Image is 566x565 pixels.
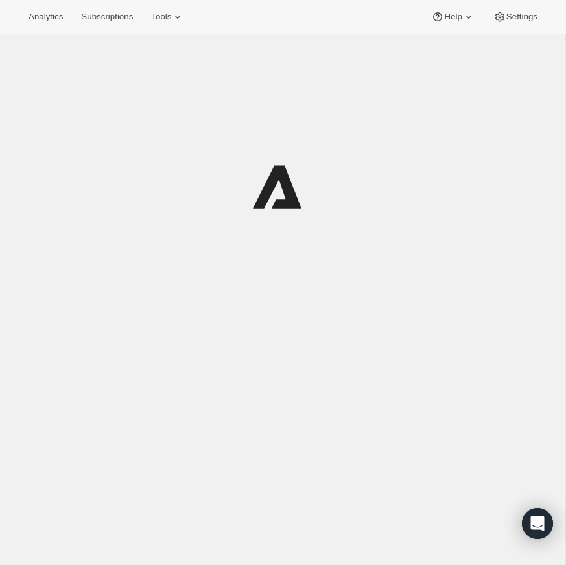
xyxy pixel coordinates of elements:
[444,12,462,22] span: Help
[73,8,141,26] button: Subscriptions
[29,12,63,22] span: Analytics
[522,508,553,539] div: Open Intercom Messenger
[143,8,192,26] button: Tools
[506,12,537,22] span: Settings
[151,12,171,22] span: Tools
[423,8,482,26] button: Help
[21,8,71,26] button: Analytics
[486,8,545,26] button: Settings
[81,12,133,22] span: Subscriptions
